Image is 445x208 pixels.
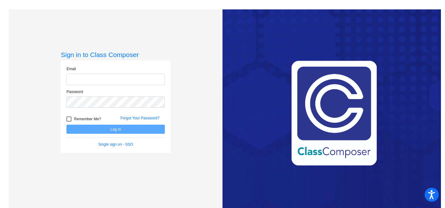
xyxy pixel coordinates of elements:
[66,66,76,72] label: Email
[74,115,101,123] span: Remember Me?
[66,125,165,134] button: Log In
[120,116,160,120] a: Forgot Your Password?
[61,51,170,59] h3: Sign in to Class Composer
[66,89,83,95] label: Password
[98,142,133,147] a: Single sign on - SSO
